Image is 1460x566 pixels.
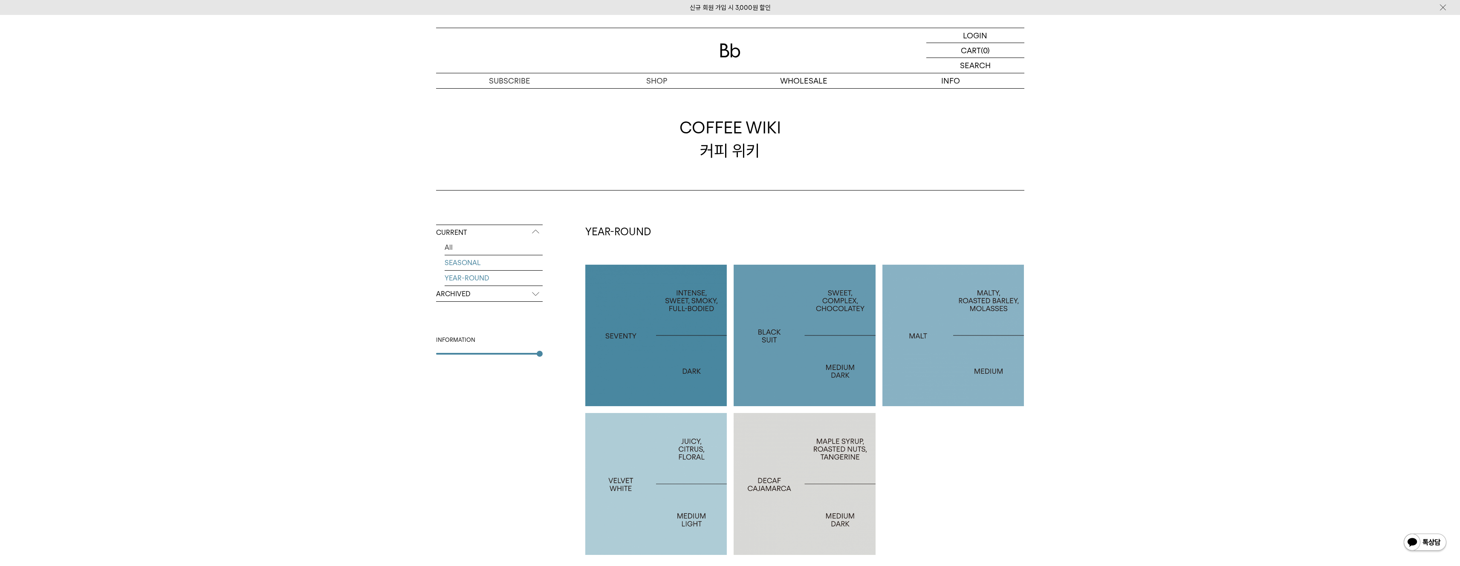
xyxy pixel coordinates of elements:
[730,73,877,88] p: WHOLESALE
[436,336,543,344] div: INFORMATION
[926,28,1024,43] a: LOGIN
[1403,533,1447,553] img: 카카오톡 채널 1:1 채팅 버튼
[926,43,1024,58] a: CART (0)
[436,73,583,88] a: SUBSCRIBE
[585,265,727,407] a: 세븐티SEVENTY
[585,413,727,555] a: 벨벳화이트VELVET WHITE
[882,265,1024,407] a: 몰트MALT
[690,4,771,12] a: 신규 회원 가입 시 3,000원 할인
[445,271,543,286] a: YEAR-ROUND
[734,265,876,407] a: 블랙수트BLACK SUIT
[960,58,991,73] p: SEARCH
[585,225,1024,239] h2: YEAR-ROUND
[720,43,740,58] img: 로고
[877,73,1024,88] p: INFO
[679,116,781,139] span: COFFEE WIKI
[981,43,990,58] p: (0)
[436,225,543,240] p: CURRENT
[734,413,876,555] a: 페루 디카페인 카하마르카PERU CAJAMARCA DECAF
[583,73,730,88] a: SHOP
[679,116,781,162] div: 커피 위키
[961,43,981,58] p: CART
[445,240,543,255] a: All
[436,286,543,302] p: ARCHIVED
[445,255,543,270] a: SEASONAL
[963,28,987,43] p: LOGIN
